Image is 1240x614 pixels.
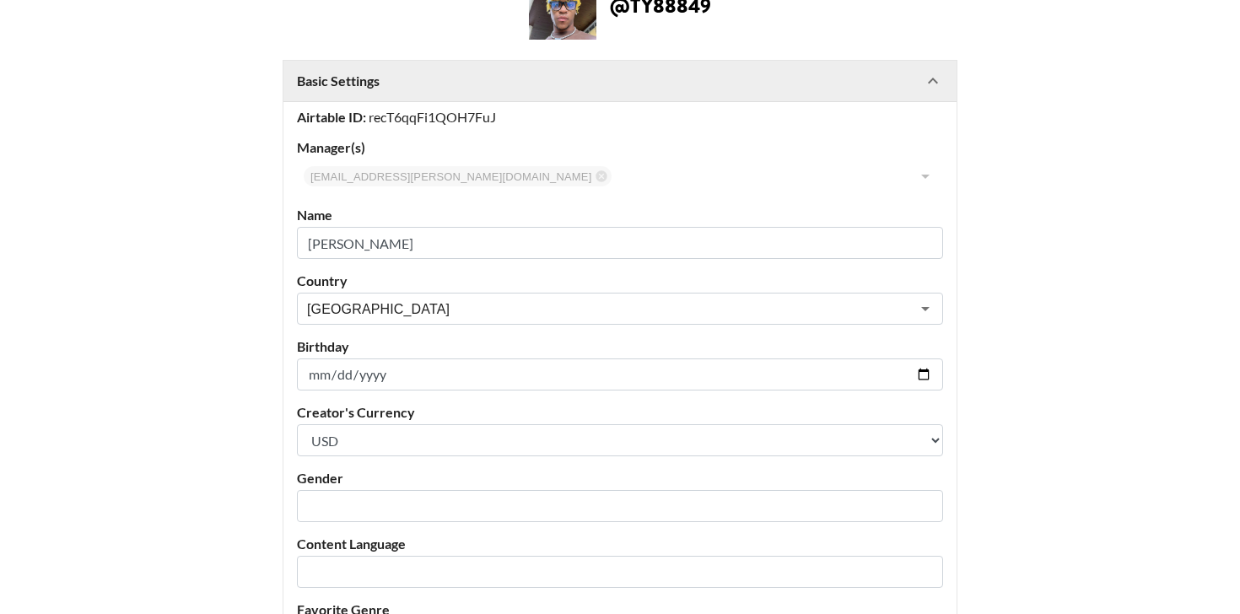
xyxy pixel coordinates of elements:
label: Creator's Currency [297,404,943,421]
label: Gender [297,470,943,487]
label: Name [297,207,943,224]
strong: Airtable ID: [297,109,366,125]
strong: Basic Settings [297,73,380,89]
div: recT6qqFi1QOH7FuJ [297,109,943,126]
div: Basic Settings [283,61,957,101]
label: Manager(s) [297,139,943,156]
button: Open [914,297,937,320]
label: Content Language [297,536,943,552]
label: Birthday [297,338,943,355]
label: Country [297,272,943,289]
